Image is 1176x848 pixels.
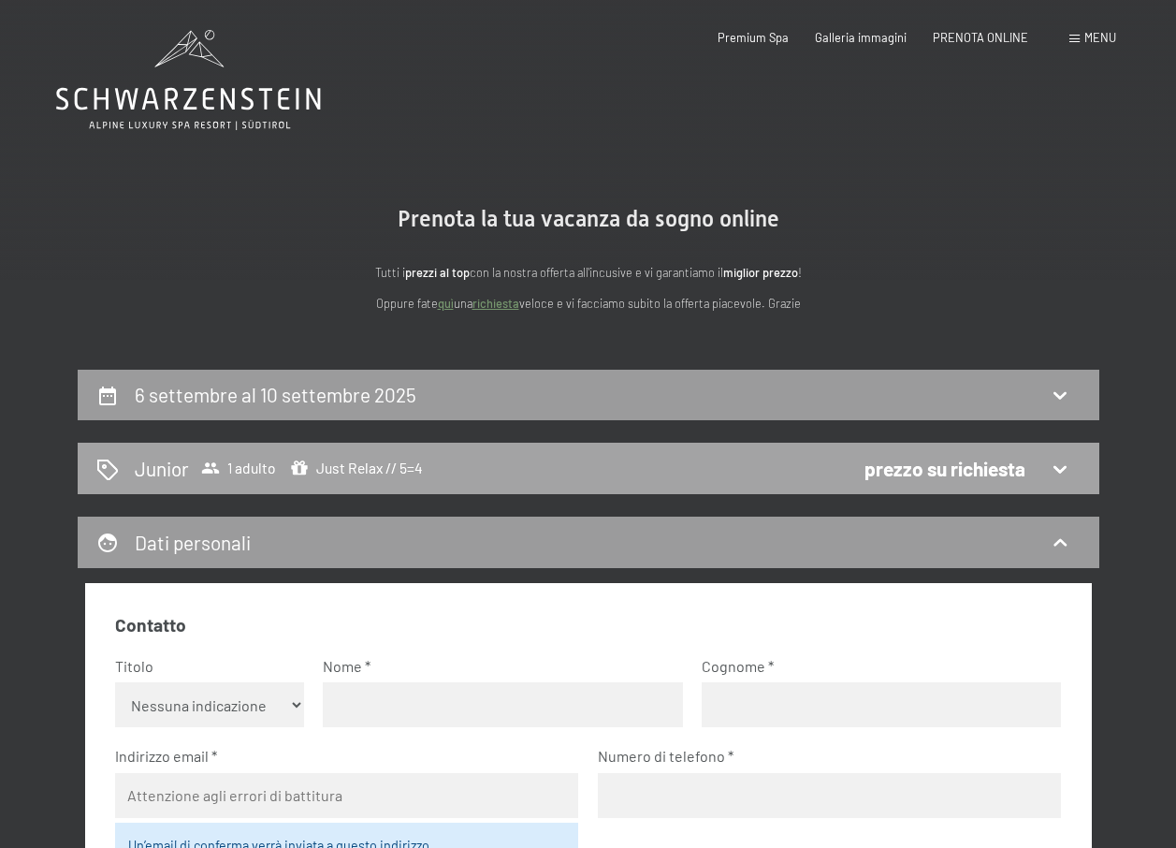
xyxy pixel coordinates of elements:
[864,455,1025,482] div: prezzo su richiesta
[115,656,289,677] label: Titolo
[718,30,789,45] a: Premium Spa
[201,459,276,477] span: 1 adulto
[398,206,779,232] span: Prenota la tua vacanza da sogno online
[405,265,470,280] strong: prezzi al top
[214,263,963,282] p: Tutti i con la nostra offerta all'incusive e vi garantiamo il !
[135,531,251,554] h2: Dati personali
[723,265,798,280] strong: miglior prezzo
[290,459,423,477] span: Just Relax // 5=4
[214,294,963,313] p: Oppure fate una veloce e vi facciamo subito la offerta piacevole. Grazie
[702,656,1046,677] label: Cognome
[323,656,667,677] label: Nome
[472,296,519,311] a: richiesta
[115,773,579,818] input: Attenzione agli errori di battitura
[598,746,1047,767] label: Numero di telefono
[115,613,186,638] legend: Contatto
[135,383,416,406] h2: 6 settembre al 10 settembre 2025
[135,455,189,482] h2: Junior
[815,30,907,45] a: Galleria immagini
[115,746,564,767] label: Indirizzo email
[1084,30,1116,45] span: Menu
[438,296,454,311] a: quì
[933,30,1028,45] a: PRENOTA ONLINE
